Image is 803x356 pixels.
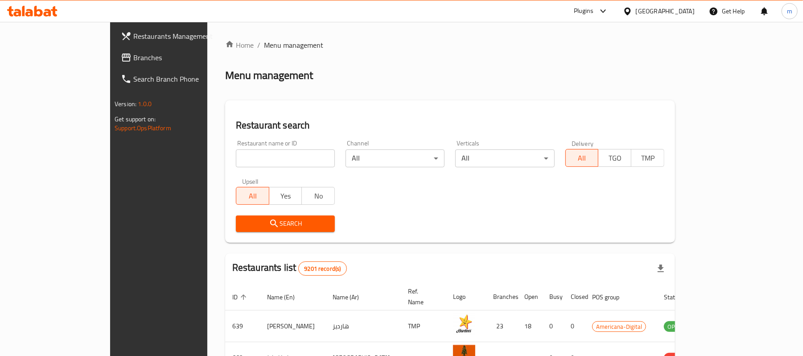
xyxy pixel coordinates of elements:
span: Name (En) [267,292,306,302]
th: Logo [446,283,486,310]
a: Restaurants Management [114,25,244,47]
td: TMP [401,310,446,342]
div: Export file [650,258,671,279]
span: Search Branch Phone [133,74,237,84]
button: TGO [598,149,631,167]
span: ID [232,292,249,302]
span: Menu management [264,40,323,50]
a: Support.OpsPlatform [115,122,171,134]
span: Status [664,292,693,302]
span: 9201 record(s) [299,265,346,273]
td: هارديز [325,310,401,342]
th: Closed [564,283,585,310]
span: TMP [635,152,661,165]
div: Plugins [574,6,593,17]
img: Hardee's [453,313,475,335]
h2: Restaurant search [236,119,664,132]
button: All [565,149,599,167]
td: 23 [486,310,517,342]
input: Search for restaurant name or ID.. [236,149,335,167]
th: Branches [486,283,517,310]
a: Branches [114,47,244,68]
th: Busy [542,283,564,310]
span: POS group [592,292,631,302]
span: OPEN [664,322,686,332]
h2: Restaurants list [232,261,347,276]
li: / [257,40,260,50]
label: Upsell [242,178,259,184]
div: All [455,149,554,167]
div: All [346,149,445,167]
span: Restaurants Management [133,31,237,41]
span: All [240,190,266,203]
button: TMP [631,149,664,167]
td: [PERSON_NAME] [260,310,325,342]
td: 18 [517,310,542,342]
span: TGO [602,152,628,165]
td: 0 [564,310,585,342]
label: Delivery [572,140,594,146]
span: Search [243,218,328,229]
button: Search [236,215,335,232]
nav: breadcrumb [225,40,675,50]
td: 0 [542,310,564,342]
a: Search Branch Phone [114,68,244,90]
span: m [787,6,792,16]
span: Yes [273,190,299,203]
span: 1.0.0 [138,98,152,110]
span: Branches [133,52,237,63]
span: Americana-Digital [593,322,646,332]
span: Ref. Name [408,286,435,307]
button: Yes [269,187,302,205]
span: Version: [115,98,136,110]
div: [GEOGRAPHIC_DATA] [636,6,695,16]
button: All [236,187,269,205]
span: No [305,190,331,203]
th: Open [517,283,542,310]
div: Total records count [298,261,346,276]
span: Name (Ar) [333,292,371,302]
span: Get support on: [115,113,156,125]
button: No [301,187,335,205]
h2: Menu management [225,68,313,83]
span: All [569,152,595,165]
